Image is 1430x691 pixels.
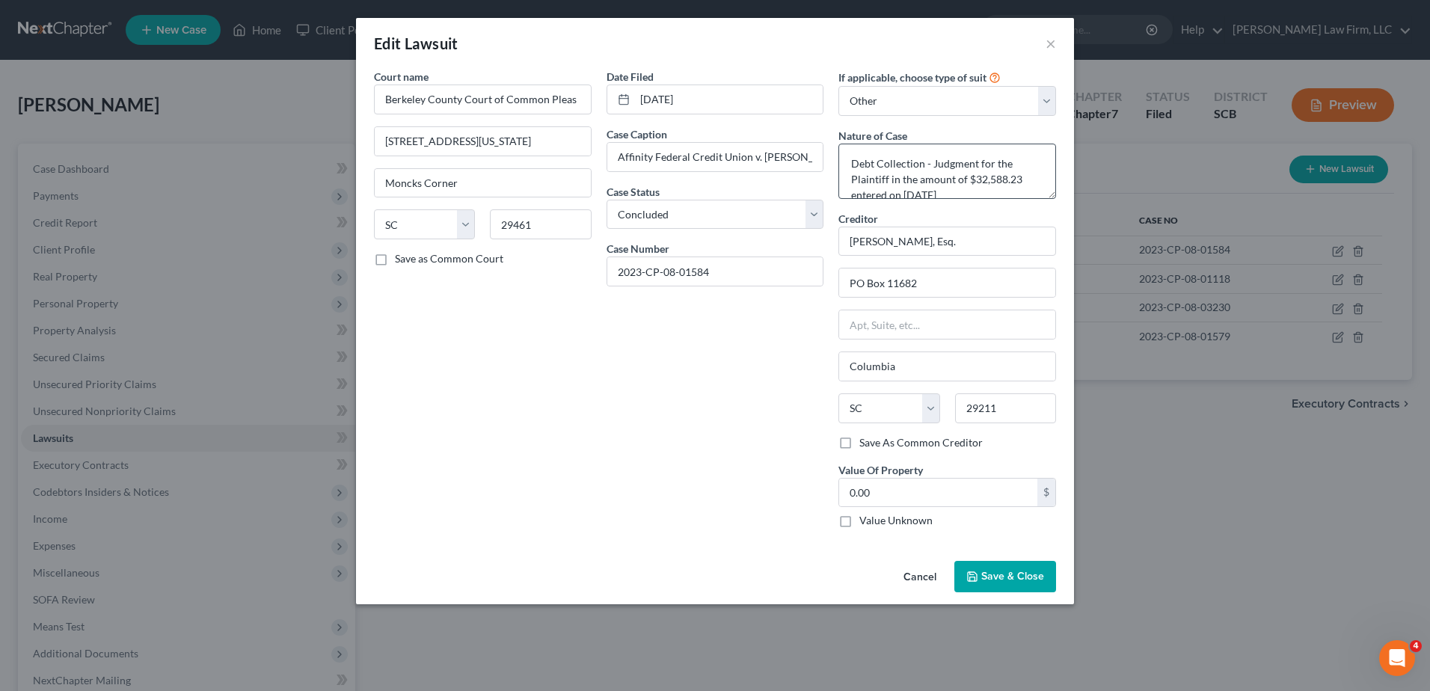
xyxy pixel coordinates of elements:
[954,561,1056,592] button: Save & Close
[839,479,1037,507] input: 0.00
[1037,479,1055,507] div: $
[838,70,986,85] label: If applicable, choose type of suit
[490,209,591,239] input: Enter zip...
[955,393,1056,423] input: Enter zip...
[607,69,654,85] label: Date Filed
[375,127,591,156] input: Enter address...
[981,570,1044,583] span: Save & Close
[839,310,1055,339] input: Apt, Suite, etc...
[838,227,1056,257] input: Search creditor by name...
[374,70,429,83] span: Court name
[838,128,907,144] label: Nature of Case
[607,126,667,142] label: Case Caption
[1379,640,1415,676] iframe: Intercom live chat
[859,513,933,528] label: Value Unknown
[838,462,923,478] label: Value Of Property
[838,212,878,225] span: Creditor
[395,251,503,266] label: Save as Common Court
[374,85,592,114] input: Search court by name...
[607,143,823,171] input: --
[859,435,983,450] label: Save As Common Creditor
[1046,34,1056,52] button: ×
[839,352,1055,381] input: Enter city...
[839,268,1055,297] input: Enter address...
[607,185,660,198] span: Case Status
[892,562,948,592] button: Cancel
[635,85,823,114] input: MM/DD/YYYY
[1410,640,1422,652] span: 4
[607,241,669,257] label: Case Number
[374,34,402,52] span: Edit
[405,34,458,52] span: Lawsuit
[375,169,591,197] input: Enter city...
[607,257,823,286] input: #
